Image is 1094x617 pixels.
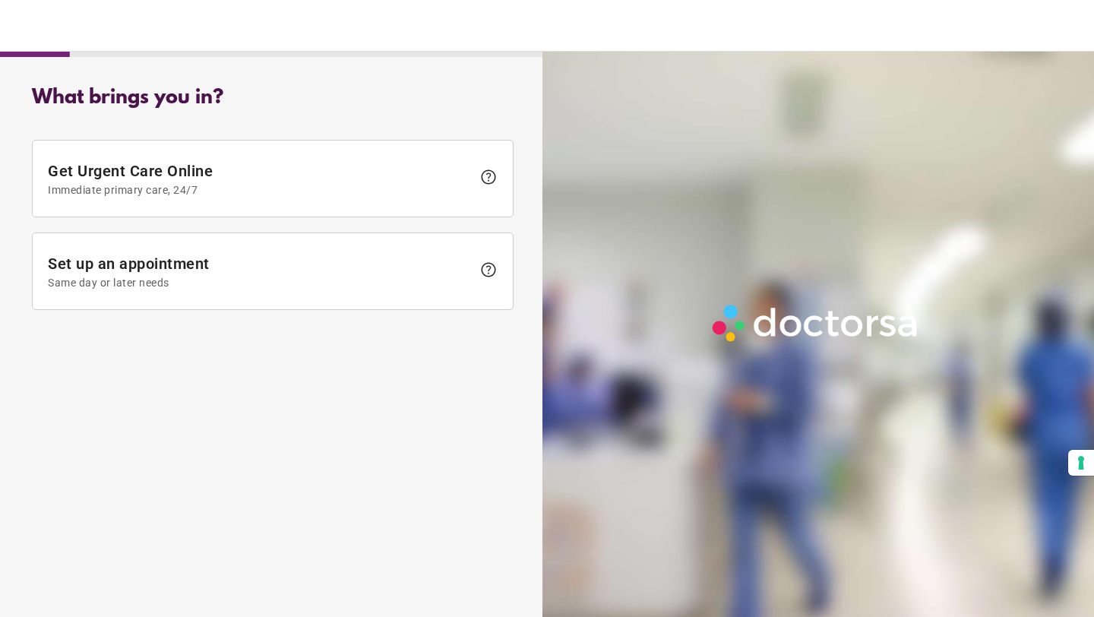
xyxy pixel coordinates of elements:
img: Logo-Doctorsa-trans-White-partial-flat.png [707,299,925,347]
span: Immediate primary care, 24/7 [48,184,472,196]
span: help [479,168,498,186]
div: What brings you in? [32,87,514,109]
span: Set up an appointment [48,255,472,289]
span: Get Urgent Care Online [48,162,472,196]
span: help [479,261,498,279]
span: Same day or later needs [48,277,472,289]
button: Your consent preferences for tracking technologies [1068,450,1094,476]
